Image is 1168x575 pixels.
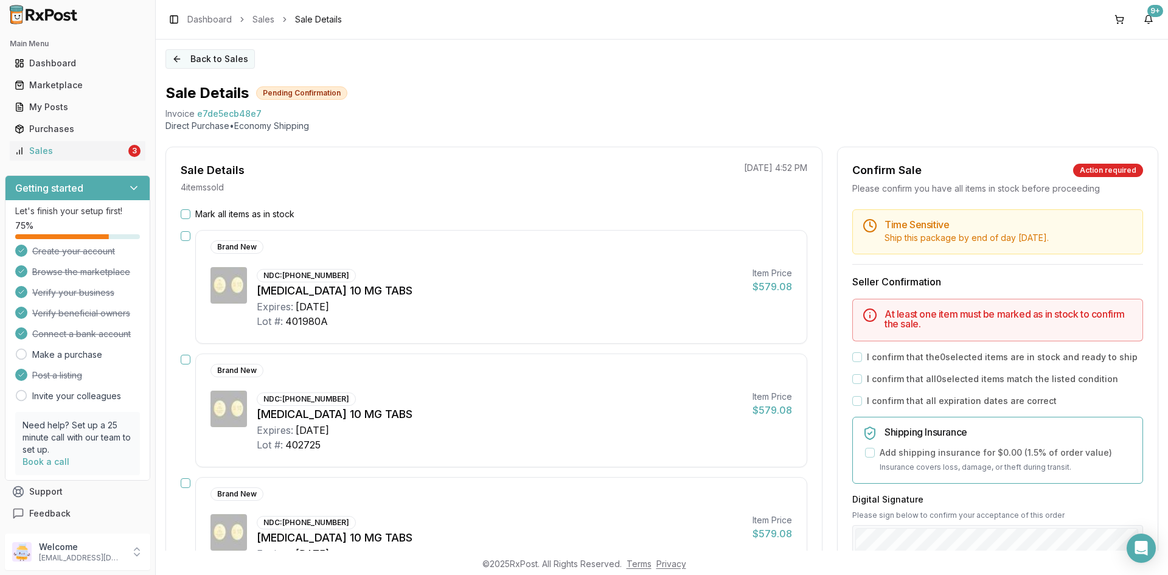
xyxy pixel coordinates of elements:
p: Insurance covers loss, damage, or theft during transit. [880,461,1133,473]
div: Item Price [753,267,792,279]
div: NDC: [PHONE_NUMBER] [257,269,356,282]
p: Welcome [39,541,123,553]
a: Dashboard [10,52,145,74]
div: Item Price [753,391,792,403]
div: Expires: [257,546,293,561]
div: Marketplace [15,79,141,91]
div: Invoice [165,108,195,120]
div: $579.08 [753,526,792,541]
label: I confirm that the 0 selected items are in stock and ready to ship [867,351,1138,363]
div: Brand New [210,487,263,501]
div: Lot #: [257,437,283,452]
div: [MEDICAL_DATA] 10 MG TABS [257,406,743,423]
h1: Sale Details [165,83,249,103]
p: [EMAIL_ADDRESS][DOMAIN_NAME] [39,553,123,563]
div: Please confirm you have all items in stock before proceeding [852,183,1143,195]
p: 4 item s sold [181,181,224,193]
h3: Seller Confirmation [852,274,1143,289]
a: Sales3 [10,140,145,162]
span: Create your account [32,245,115,257]
p: Need help? Set up a 25 minute call with our team to set up. [23,419,133,456]
nav: breadcrumb [187,13,342,26]
div: 401980A [285,314,328,329]
button: My Posts [5,97,150,117]
span: Browse the marketplace [32,266,130,278]
span: 75 % [15,220,33,232]
a: Marketplace [10,74,145,96]
a: Make a purchase [32,349,102,361]
div: Open Intercom Messenger [1127,534,1156,563]
label: Add shipping insurance for $0.00 ( 1.5 % of order value) [880,447,1112,459]
div: Item Price [753,514,792,526]
label: I confirm that all 0 selected items match the listed condition [867,373,1118,385]
p: [DATE] 4:52 PM [744,162,807,174]
span: Feedback [29,507,71,520]
div: Confirm Sale [852,162,922,179]
p: Let's finish your setup first! [15,205,140,217]
div: 402725 [285,437,321,452]
label: I confirm that all expiration dates are correct [867,395,1057,407]
span: Post a listing [32,369,82,382]
div: [DATE] [296,546,329,561]
label: Mark all items as in stock [195,208,294,220]
a: Purchases [10,118,145,140]
a: Terms [627,559,652,569]
div: Sales [15,145,126,157]
div: Expires: [257,423,293,437]
p: Please sign below to confirm your acceptance of this order [852,511,1143,520]
button: Back to Sales [165,49,255,69]
a: My Posts [10,96,145,118]
button: Purchases [5,119,150,139]
span: Verify your business [32,287,114,299]
div: Expires: [257,299,293,314]
div: Pending Confirmation [256,86,347,100]
div: Purchases [15,123,141,135]
a: Book a call [23,456,69,467]
span: Ship this package by end of day [DATE] . [885,232,1049,243]
div: Brand New [210,364,263,377]
h3: Getting started [15,181,83,195]
span: Sale Details [295,13,342,26]
div: Dashboard [15,57,141,69]
span: Verify beneficial owners [32,307,130,319]
button: Sales3 [5,141,150,161]
div: [DATE] [296,299,329,314]
a: Invite your colleagues [32,390,121,402]
img: Jardiance 10 MG TABS [210,391,247,427]
button: 9+ [1139,10,1158,29]
h3: Digital Signature [852,493,1143,506]
a: Privacy [656,559,686,569]
div: [MEDICAL_DATA] 10 MG TABS [257,282,743,299]
div: Action required [1073,164,1143,177]
h5: At least one item must be marked as in stock to confirm the sale. [885,309,1133,329]
div: NDC: [PHONE_NUMBER] [257,392,356,406]
button: Support [5,481,150,503]
div: [DATE] [296,423,329,437]
div: $579.08 [753,279,792,294]
a: Sales [252,13,274,26]
h2: Main Menu [10,39,145,49]
button: Feedback [5,503,150,524]
a: Dashboard [187,13,232,26]
div: NDC: [PHONE_NUMBER] [257,516,356,529]
span: Connect a bank account [32,328,131,340]
img: RxPost Logo [5,5,83,24]
div: Sale Details [181,162,245,179]
div: [MEDICAL_DATA] 10 MG TABS [257,529,743,546]
img: Jardiance 10 MG TABS [210,267,247,304]
img: Jardiance 10 MG TABS [210,514,247,551]
div: Brand New [210,240,263,254]
h5: Shipping Insurance [885,427,1133,437]
h5: Time Sensitive [885,220,1133,229]
div: My Posts [15,101,141,113]
span: e7de5ecb48e7 [197,108,262,120]
div: Lot #: [257,314,283,329]
div: 9+ [1147,5,1163,17]
div: 3 [128,145,141,157]
button: Dashboard [5,54,150,73]
img: User avatar [12,542,32,562]
div: $579.08 [753,403,792,417]
button: Marketplace [5,75,150,95]
p: Direct Purchase • Economy Shipping [165,120,1158,132]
